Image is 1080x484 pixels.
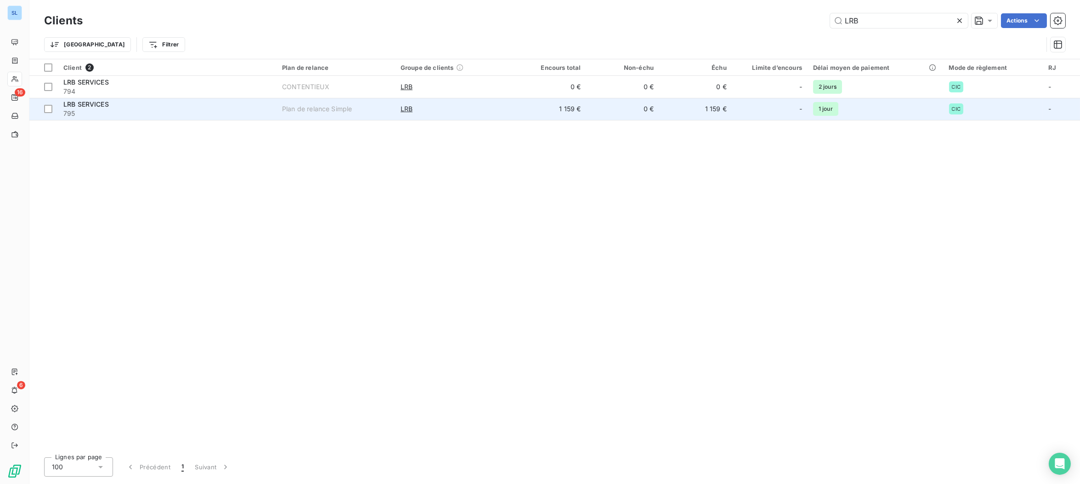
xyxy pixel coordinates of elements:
img: Logo LeanPay [7,464,22,478]
span: CIC [952,106,961,112]
td: 0 € [659,76,732,98]
div: Mode de règlement [949,64,1037,71]
span: LRB SERVICES [63,78,109,86]
div: Encours total [519,64,581,71]
div: Limite d’encours [738,64,802,71]
span: - [1048,83,1051,91]
td: 0 € [586,76,659,98]
span: 100 [52,462,63,472]
span: CIC [952,84,961,90]
div: CONTENTIEUX [282,82,329,91]
div: Échu [665,64,727,71]
input: Rechercher [830,13,968,28]
span: 1 jour [813,102,838,116]
div: SL [7,6,22,20]
td: 0 € [514,76,587,98]
span: LRB [401,104,413,114]
div: Plan de relance [282,64,390,71]
div: Plan de relance Simple [282,104,352,114]
span: LRB SERVICES [63,100,109,108]
span: LRB [401,82,413,91]
span: Client [63,64,82,71]
button: [GEOGRAPHIC_DATA] [44,37,131,52]
button: 1 [176,457,189,477]
span: 16 [15,88,25,97]
button: Précédent [120,457,176,477]
div: Open Intercom Messenger [1049,453,1071,475]
td: 1 159 € [514,98,587,120]
span: Groupe de clients [401,64,454,71]
td: 1 159 € [659,98,732,120]
span: - [799,82,802,91]
span: 6 [17,381,25,389]
span: 1 [181,462,184,472]
span: 794 [63,87,271,96]
a: 16 [7,90,22,105]
button: Actions [1001,13,1047,28]
button: Suivant [189,457,236,477]
button: Filtrer [142,37,185,52]
span: 2 [85,63,94,72]
div: Non-échu [592,64,654,71]
div: Délai moyen de paiement [813,64,938,71]
div: RJ [1048,64,1074,71]
h3: Clients [44,12,83,29]
span: 2 jours [813,80,842,94]
span: - [799,104,802,114]
span: 795 [63,109,271,118]
td: 0 € [586,98,659,120]
span: - [1048,105,1051,113]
